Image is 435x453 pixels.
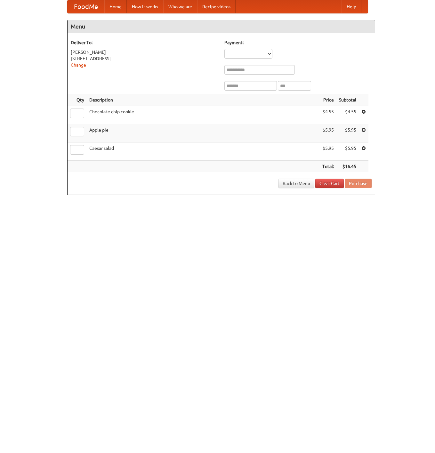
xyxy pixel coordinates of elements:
[68,94,87,106] th: Qty
[87,94,320,106] th: Description
[127,0,163,13] a: How it works
[197,0,236,13] a: Recipe videos
[224,39,372,46] h5: Payment:
[336,142,359,161] td: $5.95
[336,124,359,142] td: $5.95
[320,142,336,161] td: $5.95
[71,62,86,68] a: Change
[71,39,218,46] h5: Deliver To:
[320,124,336,142] td: $5.95
[320,94,336,106] th: Price
[336,161,359,173] th: $16.45
[315,179,344,188] a: Clear Cart
[68,20,375,33] h4: Menu
[336,94,359,106] th: Subtotal
[68,0,104,13] a: FoodMe
[71,49,218,55] div: [PERSON_NAME]
[320,161,336,173] th: Total:
[345,179,372,188] button: Purchase
[71,55,218,62] div: [STREET_ADDRESS]
[342,0,361,13] a: Help
[278,179,314,188] a: Back to Menu
[87,106,320,124] td: Chocolate chip cookie
[87,142,320,161] td: Caesar salad
[320,106,336,124] td: $4.55
[336,106,359,124] td: $4.55
[104,0,127,13] a: Home
[163,0,197,13] a: Who we are
[87,124,320,142] td: Apple pie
